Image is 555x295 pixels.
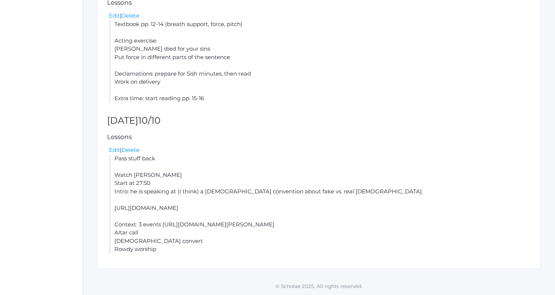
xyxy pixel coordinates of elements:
[107,116,531,126] h2: [DATE]
[121,146,139,153] a: Delete
[83,283,555,290] p: © Scholae 2025. All rights reserved.
[109,146,531,154] div: |
[138,115,161,126] span: 10/10
[121,12,139,19] a: Delete
[109,12,531,20] div: |
[109,146,120,153] a: Edit
[109,12,120,19] a: Edit
[107,134,531,141] h5: Lessons
[109,20,531,103] li: Textbook pp. 12-14 (breath support, force, pitch) Acting exercise: [PERSON_NAME] died for your si...
[109,154,531,254] li: Pass stuff back Watch [PERSON_NAME] Start at 27:50 Intro: he is speaking at (I think) a [DEMOGRAP...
